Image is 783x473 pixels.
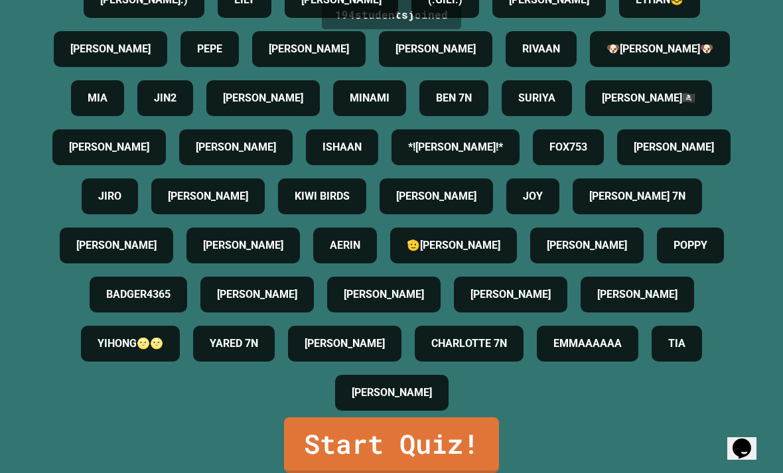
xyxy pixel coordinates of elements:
h4: [PERSON_NAME] [547,237,627,253]
h4: [PERSON_NAME] [305,336,385,352]
h4: JIN2 [154,90,177,106]
h4: [PERSON_NAME] [196,139,276,155]
h4: [PERSON_NAME] [269,41,349,57]
h4: TIA [668,336,685,352]
h4: MIA [88,90,107,106]
h4: RIVAAN [522,41,560,57]
h4: [PERSON_NAME] [203,237,283,253]
h4: YIHONG🌝🌝 [98,336,163,352]
h4: EMMAAAAAA [553,336,622,352]
h4: SURIYA [518,90,555,106]
h4: [PERSON_NAME] [217,287,297,303]
h4: 🫡[PERSON_NAME] [407,237,500,253]
h4: *![PERSON_NAME]!* [408,139,503,155]
h4: POPPY [674,237,707,253]
h4: FOX753 [549,139,587,155]
h4: [PERSON_NAME] [597,287,677,303]
h4: [PERSON_NAME] [223,90,303,106]
h4: [PERSON_NAME] [70,41,151,57]
h4: BEN 7N [436,90,472,106]
h4: [PERSON_NAME] [634,139,714,155]
h4: [PERSON_NAME] [76,237,157,253]
h4: 🐶[PERSON_NAME]🐶 [606,41,713,57]
h4: PEPE [197,41,222,57]
h4: [PERSON_NAME] [69,139,149,155]
h4: CHARLOTTE 7N [431,336,507,352]
iframe: chat widget [727,420,770,460]
h4: [PERSON_NAME] [396,188,476,204]
a: Start Quiz! [284,417,499,473]
h4: YARED 7N [210,336,258,352]
h4: KIWI BIRDS [295,188,350,204]
h4: [PERSON_NAME]🏴‍☠️ [602,90,695,106]
h4: [PERSON_NAME] [168,188,248,204]
h4: ISHAAN [322,139,362,155]
h4: [PERSON_NAME] [344,287,424,303]
h4: [PERSON_NAME] 7N [589,188,685,204]
h4: JIRO [98,188,121,204]
h4: [PERSON_NAME] [352,385,432,401]
h4: AERIN [330,237,360,253]
h4: [PERSON_NAME] [470,287,551,303]
h4: MINAMI [350,90,390,106]
h4: BADGER4365 [106,287,171,303]
h4: JOY [523,188,543,204]
h4: [PERSON_NAME] [395,41,476,57]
